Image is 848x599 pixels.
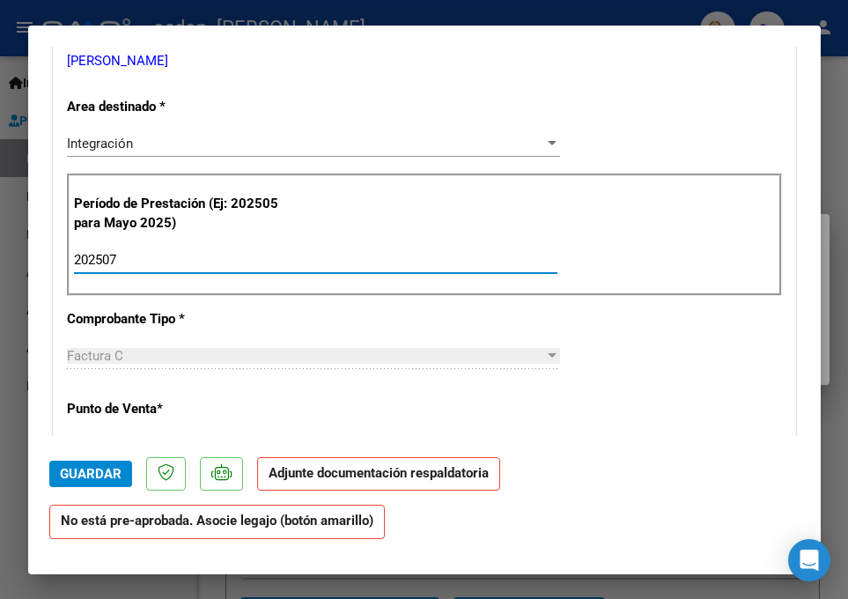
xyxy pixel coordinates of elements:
[788,539,830,581] div: Open Intercom Messenger
[67,399,282,419] p: Punto de Venta
[49,461,132,487] button: Guardar
[60,466,122,482] span: Guardar
[74,194,284,233] p: Período de Prestación (Ej: 202505 para Mayo 2025)
[67,97,282,117] p: Area destinado *
[67,348,123,364] span: Factura C
[67,51,782,71] p: [PERSON_NAME]
[67,136,133,152] span: Integración
[269,465,489,481] strong: Adjunte documentación respaldatoria
[67,309,282,329] p: Comprobante Tipo *
[49,505,385,539] strong: No está pre-aprobada. Asocie legajo (botón amarillo)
